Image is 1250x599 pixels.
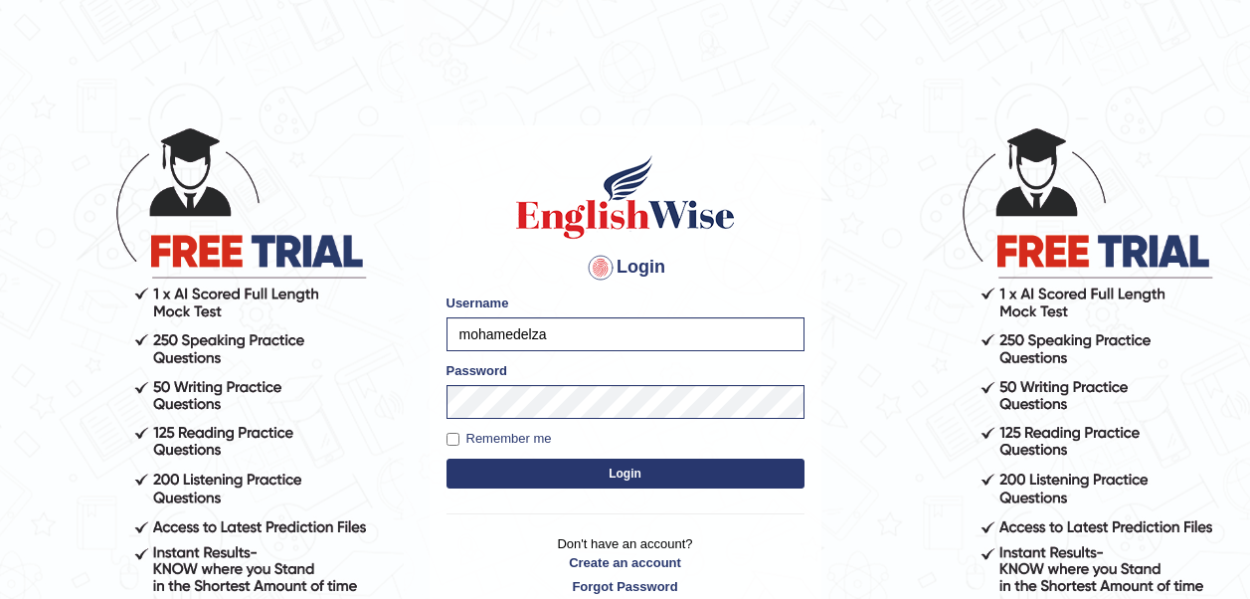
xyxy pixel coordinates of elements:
label: Username [446,294,509,312]
label: Password [446,361,507,380]
label: Remember me [446,429,552,449]
h4: Login [446,252,804,284]
img: Logo of English Wise sign in for intelligent practice with AI [512,152,739,242]
button: Login [446,459,804,489]
a: Forgot Password [446,577,804,596]
a: Create an account [446,553,804,572]
input: Remember me [446,433,459,446]
p: Don't have an account? [446,534,804,596]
